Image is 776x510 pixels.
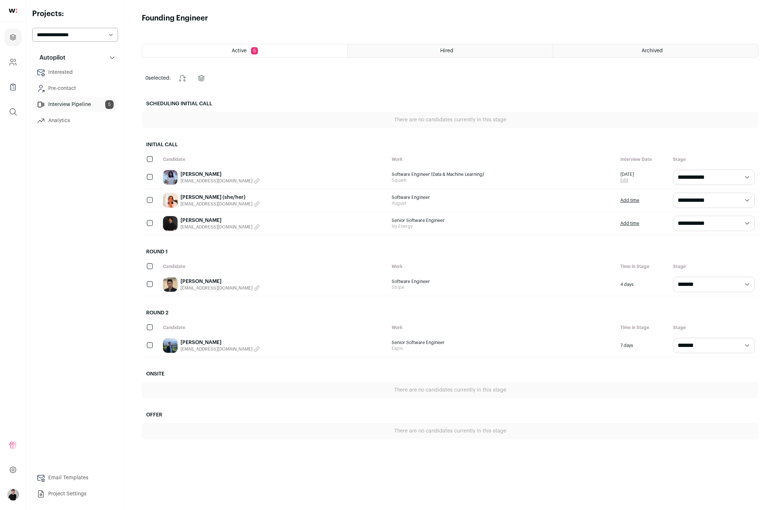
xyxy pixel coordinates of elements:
[163,338,178,353] img: ae3562bad3d92db1dba1ebd65a0a4119be37044442f4961f25191d581679c7e4.jpg
[392,340,613,345] span: Senior Software Engineer
[142,244,758,260] h2: Round 1
[617,273,669,296] div: 4 days
[142,137,758,153] h2: Initial Call
[392,218,613,223] span: Senior Software Engineer
[669,153,758,166] div: Stage
[159,260,388,273] div: Candidate
[32,471,118,485] a: Email Templates
[142,366,758,382] h2: Onsite
[669,260,758,273] div: Stage
[180,346,252,352] span: [EMAIL_ADDRESS][DOMAIN_NAME]
[32,50,118,65] button: Autopilot
[163,193,178,208] img: 7fce3e6ebda233e1a501e187b3f3d5bab5d0e78ed05985a92f2656220ac80136.jpg
[180,178,260,184] button: [EMAIL_ADDRESS][DOMAIN_NAME]
[388,321,617,334] div: Work
[180,171,260,178] a: [PERSON_NAME]
[142,112,758,128] div: There are no candidates currently in this stage
[145,75,171,82] span: selected:
[251,47,258,54] span: 5
[9,9,17,13] img: wellfound-shorthand-0d5821cbd27db2630d0214b213865d53afaa358527fdda9d0ea32b1df1b89c2c.svg
[669,321,758,334] div: Stage
[142,407,758,423] h2: Offer
[142,96,758,112] h2: Scheduling Initial Call
[388,153,617,166] div: Work
[617,153,669,166] div: Interview Date
[159,153,388,166] div: Candidate
[174,69,191,87] button: Change stage
[642,48,663,53] span: Archived
[180,224,252,230] span: [EMAIL_ADDRESS][DOMAIN_NAME]
[392,194,613,200] span: Software Engineer
[440,48,453,53] span: Hired
[180,285,260,291] button: [EMAIL_ADDRESS][DOMAIN_NAME]
[392,171,613,177] span: Software Engineer (Data & Machine Learning)
[180,278,260,285] a: [PERSON_NAME]
[7,489,19,500] button: Open dropdown
[32,65,118,80] a: Interested
[159,321,388,334] div: Candidate
[180,224,260,230] button: [EMAIL_ADDRESS][DOMAIN_NAME]
[180,201,252,207] span: [EMAIL_ADDRESS][DOMAIN_NAME]
[617,321,669,334] div: Time in Stage
[392,223,613,229] span: Ivy Energy
[4,53,22,71] a: Company and ATS Settings
[392,177,613,183] span: Squark
[180,201,260,207] button: [EMAIL_ADDRESS][DOMAIN_NAME]
[32,9,118,19] h2: Projects:
[105,100,114,109] span: 5
[180,178,252,184] span: [EMAIL_ADDRESS][DOMAIN_NAME]
[617,334,669,357] div: 7 days
[180,339,260,346] a: [PERSON_NAME]
[163,170,178,185] img: 3ddf1e932844a3c6310443eae5cfd43645fc8ab8917adf5aeda5b5323948b865.jpg
[392,284,613,290] span: Stripe
[232,48,247,53] span: Active
[620,177,634,183] a: Edit
[180,346,260,352] button: [EMAIL_ADDRESS][DOMAIN_NAME]
[35,53,65,62] p: Autopilot
[142,13,208,23] h1: Founding Engineer
[163,277,178,292] img: 2a3e64fd171a2c4fe2ddc84dc1fe82e7f0a0166375c1483c5551787aedebde68.jpg
[180,285,252,291] span: [EMAIL_ADDRESS][DOMAIN_NAME]
[180,194,260,201] a: [PERSON_NAME] (she/her)
[4,78,22,96] a: Company Lists
[142,423,758,439] div: There are no candidates currently in this stage
[617,260,669,273] div: Time in Stage
[620,171,634,177] span: [DATE]
[142,382,758,398] div: There are no candidates currently in this stage
[163,216,178,231] img: aac178b685869c55e140f378322f0d1c6bb49ea868c7f4d2d9ce0eb66a3afb2c
[553,44,758,57] a: Archived
[32,81,118,96] a: Pre-contact
[392,345,613,351] span: Explo
[145,76,148,81] span: 0
[392,279,613,284] span: Software Engineer
[32,97,118,112] a: Interview Pipeline5
[348,44,553,57] a: Hired
[620,197,639,203] a: Add time
[7,489,19,500] img: 19277569-medium_jpg
[388,260,617,273] div: Work
[32,487,118,501] a: Project Settings
[4,29,22,46] a: Projects
[32,113,118,128] a: Analytics
[142,305,758,321] h2: Round 2
[620,220,639,226] a: Add time
[180,217,260,224] a: [PERSON_NAME]
[392,200,613,206] span: August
